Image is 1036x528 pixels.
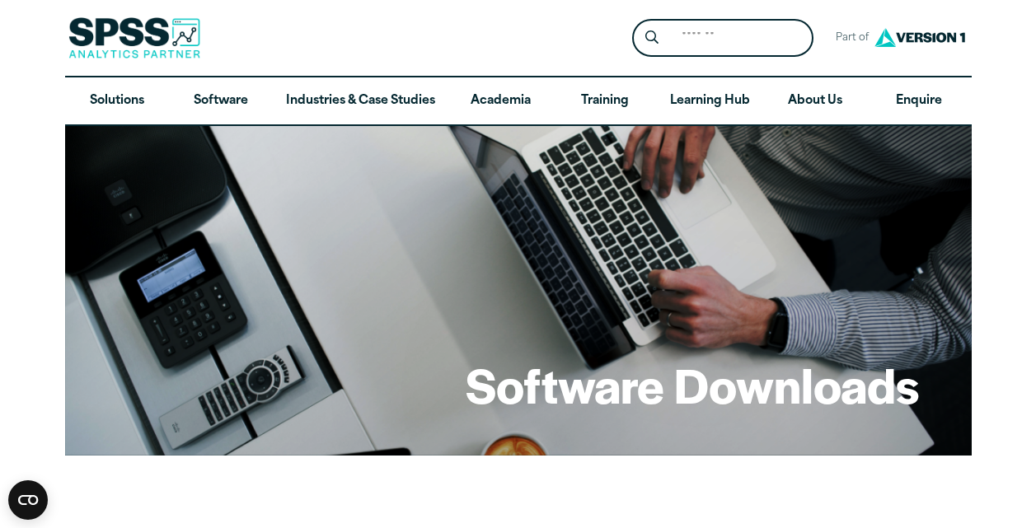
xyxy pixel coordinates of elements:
[645,30,659,44] svg: Search magnifying glass icon
[870,22,969,53] img: Version1 Logo
[169,77,273,125] a: Software
[68,17,200,58] img: SPSS Analytics Partner
[552,77,656,125] a: Training
[636,23,667,54] button: Search magnifying glass icon
[867,77,971,125] a: Enquire
[8,480,48,520] button: Open CMP widget
[448,77,552,125] a: Academia
[65,77,972,125] nav: Desktop version of site main menu
[273,77,448,125] a: Industries & Case Studies
[65,77,169,125] a: Solutions
[657,77,763,125] a: Learning Hub
[466,353,919,417] h1: Software Downloads
[827,26,870,50] span: Part of
[763,77,867,125] a: About Us
[632,19,813,58] form: Site Header Search Form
